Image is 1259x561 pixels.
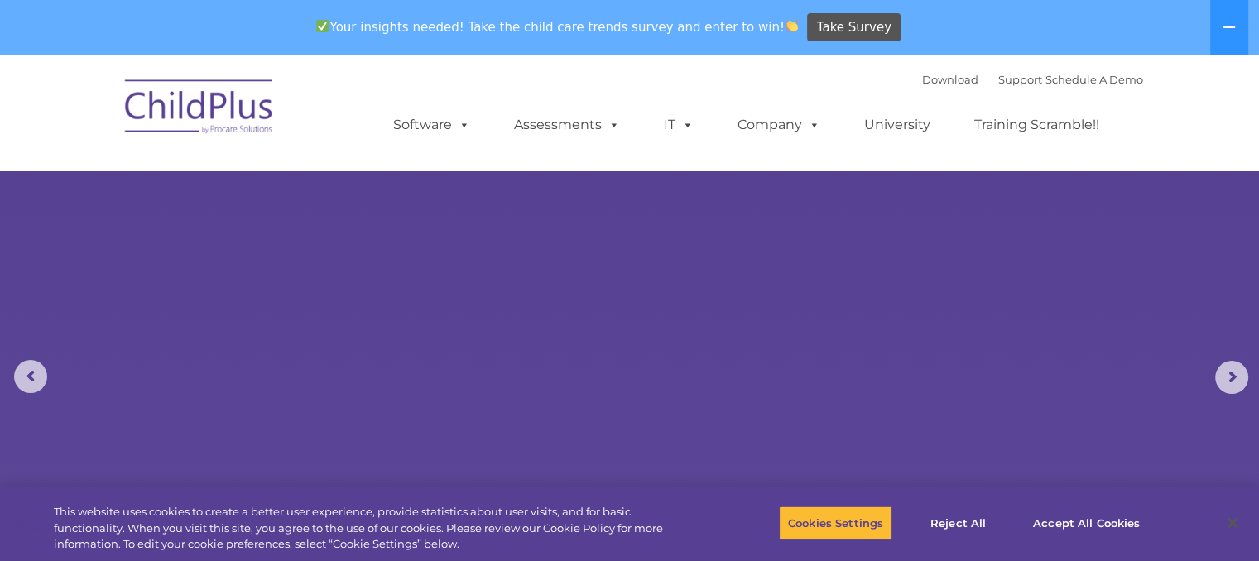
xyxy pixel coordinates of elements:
a: Schedule A Demo [1045,73,1143,86]
a: Training Scramble!! [958,108,1116,141]
a: Software [377,108,487,141]
span: Phone number [230,177,300,189]
span: Your insights needed! Take the child care trends survey and enter to win! [310,11,805,43]
button: Accept All Cookies [1024,506,1149,540]
button: Reject All [906,506,1010,540]
img: 👏 [786,20,798,32]
img: ChildPlus by Procare Solutions [117,68,282,151]
a: Take Survey [807,13,901,42]
a: Company [721,108,837,141]
font: | [922,73,1143,86]
a: University [848,108,947,141]
div: This website uses cookies to create a better user experience, provide statistics about user visit... [54,504,693,553]
span: Last name [230,109,281,122]
span: Take Survey [817,13,891,42]
button: Close [1214,505,1251,541]
a: IT [647,108,710,141]
button: Cookies Settings [779,506,892,540]
img: ✅ [316,20,329,32]
a: Support [998,73,1042,86]
a: Assessments [497,108,637,141]
a: Download [922,73,978,86]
